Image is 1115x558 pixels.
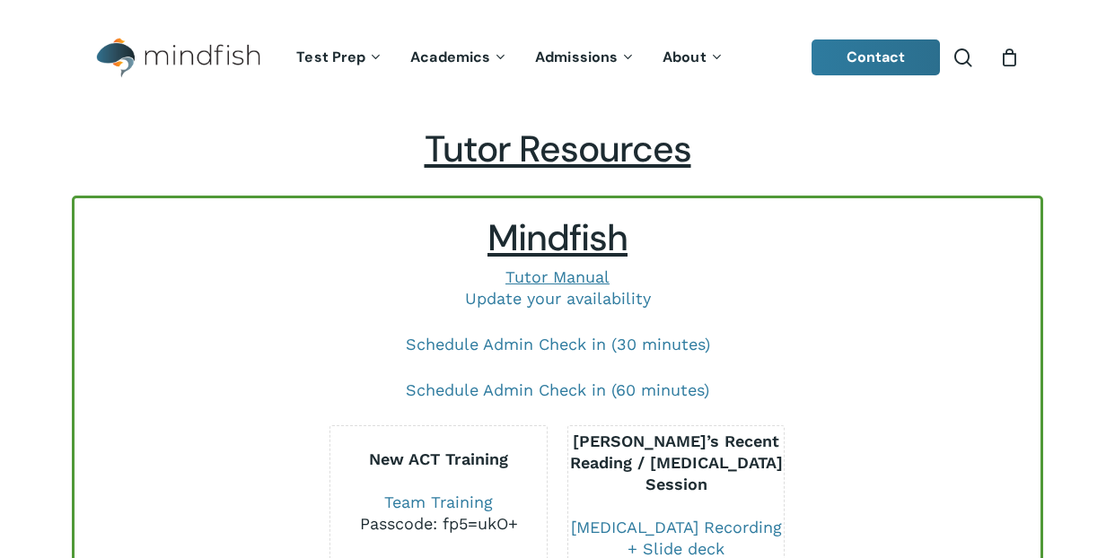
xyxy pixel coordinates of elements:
[425,126,691,173] span: Tutor Resources
[465,289,651,308] a: Update your availability
[283,50,397,65] a: Test Prep
[410,48,490,66] span: Academics
[522,50,649,65] a: Admissions
[487,214,628,262] span: Mindfish
[384,493,493,511] a: Team Training
[999,48,1019,67] a: Cart
[330,513,547,535] div: Passcode: fp5=ukO+
[406,380,709,399] a: Schedule Admin Check in (60 minutes)
[812,39,941,75] a: Contact
[505,267,610,286] a: Tutor Manual
[283,24,737,92] nav: Main Menu
[571,518,782,558] a: [MEDICAL_DATA] Recording + Slide deck
[570,432,783,493] b: [PERSON_NAME]’s Recent Reading / [MEDICAL_DATA] Session
[406,335,710,353] a: Schedule Admin Check in (30 minutes)
[296,48,365,66] span: Test Prep
[72,24,1043,92] header: Main Menu
[649,50,738,65] a: About
[397,50,522,65] a: Academics
[535,48,618,66] span: Admissions
[369,449,508,468] b: New ACT Training
[847,48,906,66] span: Contact
[663,48,707,66] span: About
